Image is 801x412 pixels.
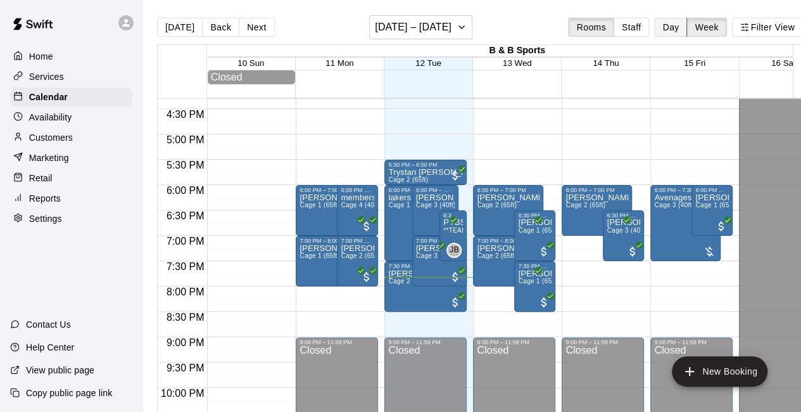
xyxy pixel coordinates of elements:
div: 6:30 PM – 7:30 PM: Kelly -Bleyl [514,210,555,261]
span: All customers have paid [449,271,462,283]
div: 7:00 PM – 8:00 PM [341,238,374,244]
span: Cage 1 (65ft) [518,227,558,234]
span: 12 Tue [415,58,441,68]
p: Services [29,70,64,83]
span: All customers have paid [538,296,550,309]
p: Reports [29,192,61,205]
span: Cage 1 (65ft) [518,278,558,285]
a: Retail [10,169,132,188]
span: 7:30 PM [163,261,208,272]
div: 7:00 PM – 8:00 PM [477,238,539,244]
span: All customers have paid [348,271,361,283]
button: add [672,356,767,387]
div: 6:00 PM – 7:30 PM [654,187,717,193]
div: 7:00 PM – 8:00 PM: Harley Malone [473,236,543,286]
a: Calendar [10,87,132,106]
p: Calendar [29,91,68,103]
div: 7:00 PM – 8:00 PM: Kelly -Bleyl [296,236,366,286]
span: 8:30 PM [163,312,208,323]
span: 5:00 PM [163,134,208,145]
div: 7:30 PM – 8:30 PM [518,263,552,269]
div: 6:30 PM – 7:30 PM: Kelly Lesson $20 due [603,210,644,261]
div: 6:00 PM – 7:00 PM [416,187,455,193]
div: 6:00 PM – 7:00 PM: Harley Malone [562,185,632,236]
span: Cage 2 (65ft) [477,252,517,259]
span: All customers have paid [429,245,441,258]
span: Cage 1 (65ft) [300,252,339,259]
div: 5:30 PM – 6:00 PM [388,162,463,168]
button: [DATE] – [DATE] [369,15,472,39]
span: Cage 3 (40ft) [416,252,456,259]
div: 6:00 PM – 7:30 PM: lakers 9u [384,185,431,261]
div: 7:30 PM – 8:30 PM: Kelly -Bleyl [514,261,555,312]
span: Cage 3 (40ft) [654,202,694,209]
div: 9:00 PM – 11:59 PM [654,339,729,345]
p: Copy public page link [26,387,112,399]
div: 6:00 PM – 7:30 PM [388,187,427,193]
span: 7:00 PM [163,236,208,247]
button: Back [202,18,239,37]
span: Cage 1 (65ft) [695,202,735,209]
span: All customers have paid [526,220,538,233]
div: 9:00 PM – 11:59 PM [388,339,463,345]
button: 16 Sat [771,58,796,68]
span: Cage 2 (65ft) [388,176,428,183]
button: [DATE] [157,18,203,37]
span: 9:30 PM [163,363,208,373]
span: JB [450,244,459,257]
p: Retail [29,172,53,184]
span: All customers have paid [449,169,462,182]
span: **TEAM RENTAL** Cages 5 & 6 Double Cage Rentals (40ft) [443,227,624,234]
span: 10:00 PM [158,388,207,399]
button: Week [686,18,726,37]
div: 7:00 PM – 8:00 PM: Randy Garcia [412,236,467,286]
div: 7:00 PM – 8:00 PM: Harley Malone [337,236,378,286]
p: Marketing [29,151,69,164]
span: Cage 2 (65ft) [341,252,381,259]
div: 6:00 PM – 7:00 PM: Kelly -Bleyl [296,185,366,236]
a: Settings [10,209,132,228]
a: Availability [10,108,132,127]
span: All customers have paid [348,220,361,233]
button: 14 Thu [593,58,619,68]
span: 9:00 PM [163,337,208,348]
span: 5:30 PM [163,160,208,171]
div: 6:00 PM – 7:00 PM: Kelly Lesson [691,185,733,236]
button: Rooms [568,18,614,37]
span: All customers have paid [441,220,453,233]
div: 7:00 PM – 8:00 PM [416,238,464,244]
div: Reports [10,189,132,208]
span: 15 Fri [684,58,705,68]
div: 6:00 PM – 7:00 PM [477,187,539,193]
p: Contact Us [26,318,71,331]
span: Cage 3 (40ft) [607,227,646,234]
a: Marketing [10,148,132,167]
a: Home [10,47,132,66]
a: Customers [10,128,132,147]
button: 13 Wed [503,58,532,68]
span: All customers have paid [360,220,373,233]
span: 8:00 PM [163,286,208,297]
span: 6:30 PM [163,210,208,221]
h6: [DATE] – [DATE] [375,18,451,36]
div: 6:00 PM – 7:00 PM: Randy Garcia [412,185,459,236]
span: Cage 2 (65ft) [477,202,517,209]
div: 6:00 PM – 7:00 PM [341,187,374,193]
span: 10 Sun [237,58,264,68]
div: 9:00 PM – 11:59 PM [300,339,374,345]
a: Services [10,67,132,86]
span: All customers have paid [360,271,373,283]
span: All customers have paid [449,296,462,309]
div: Jason Barnes [446,243,462,258]
div: 6:30 PM – 7:30 PM: PYBSA Team Rental Longhorns $ due (Add Email Info) [439,210,467,261]
button: 11 Mon [325,58,353,68]
span: All customers have paid [715,220,728,233]
span: All customers have paid [526,271,538,283]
